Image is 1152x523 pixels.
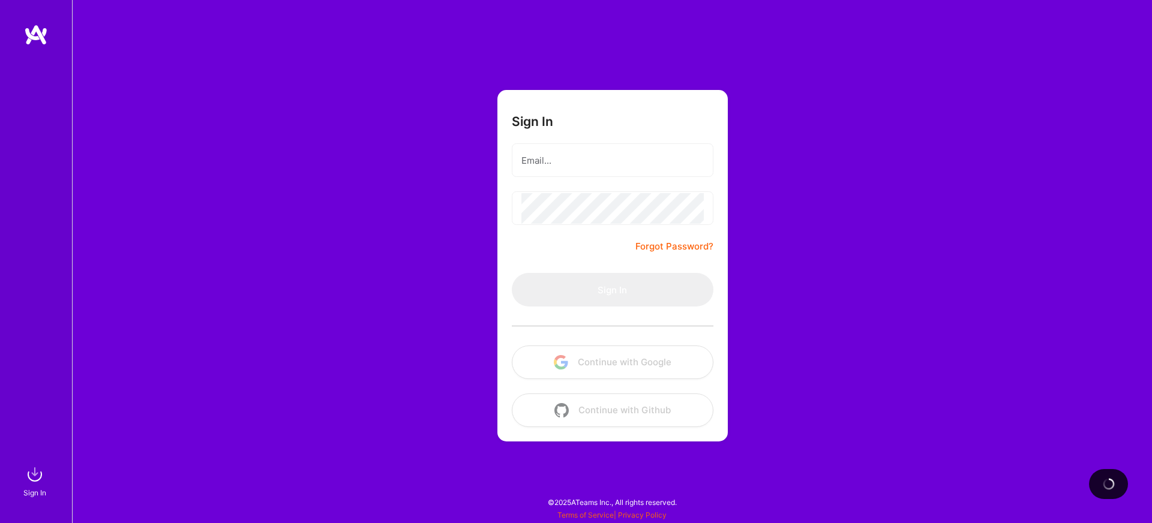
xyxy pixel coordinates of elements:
img: icon [554,403,569,417]
img: icon [554,355,568,369]
a: Forgot Password? [635,239,713,254]
img: loading [1102,477,1116,491]
div: © 2025 ATeams Inc., All rights reserved. [72,487,1152,517]
a: Privacy Policy [618,510,667,519]
button: Continue with Github [512,393,713,427]
span: | [557,510,667,519]
button: Continue with Google [512,345,713,379]
a: sign inSign In [25,462,47,499]
input: Email... [521,145,704,176]
a: Terms of Service [557,510,614,519]
div: Sign In [23,486,46,499]
img: sign in [23,462,47,486]
img: logo [24,24,48,46]
h3: Sign In [512,114,553,129]
button: Sign In [512,273,713,306]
